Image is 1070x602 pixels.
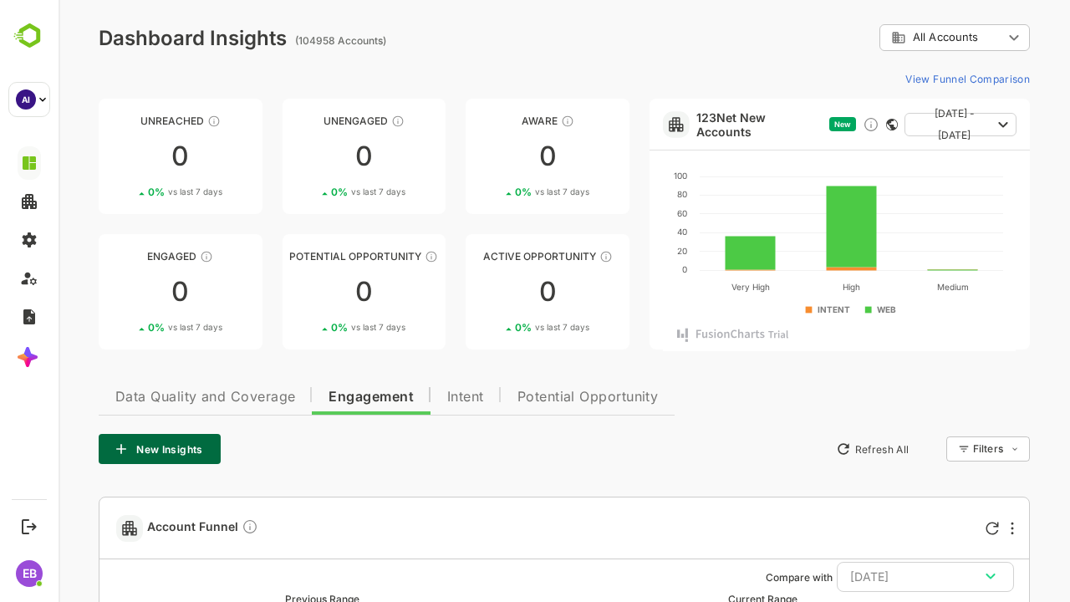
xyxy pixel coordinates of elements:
[619,246,629,256] text: 20
[619,189,629,199] text: 80
[16,560,43,587] div: EB
[833,30,945,45] div: All Accounts
[293,186,347,198] span: vs last 7 days
[952,522,955,535] div: More
[40,278,204,305] div: 0
[273,186,347,198] div: 0 %
[110,186,164,198] span: vs last 7 days
[407,99,571,214] a: AwareThese accounts have just entered the buying cycle and need further nurturing00%vs last 7 days
[110,321,164,334] span: vs last 7 days
[224,234,388,349] a: Potential OpportunityThese accounts are MQAs and can be passed on to Inside Sales00%vs last 7 days
[784,282,802,293] text: High
[407,278,571,305] div: 0
[778,562,955,592] button: [DATE]
[366,250,380,263] div: These accounts are MQAs and can be passed on to Inside Sales
[846,113,958,136] button: [DATE] - [DATE]
[407,250,571,263] div: Active Opportunity
[624,264,629,274] text: 0
[407,143,571,170] div: 0
[40,115,204,127] div: Unreached
[270,390,355,404] span: Engagement
[840,65,971,92] button: View Funnel Comparison
[792,566,942,588] div: [DATE]
[859,103,933,146] span: [DATE] - [DATE]
[40,234,204,349] a: EngagedThese accounts are warm, further nurturing would qualify them to MQAs00%vs last 7 days
[854,31,920,43] span: All Accounts
[40,99,204,214] a: UnreachedThese accounts have not been engaged with for a defined time period00%vs last 7 days
[456,186,531,198] div: 0 %
[828,119,839,130] div: This card does not support filter and segments
[57,390,237,404] span: Data Quality and Coverage
[40,143,204,170] div: 0
[459,390,600,404] span: Potential Opportunity
[141,250,155,263] div: These accounts are warm, further nurturing would qualify them to MQAs
[224,250,388,263] div: Potential Opportunity
[183,518,200,538] div: Compare Funnel to any previous dates, and click on any plot in the current funnel to view the det...
[8,20,51,52] img: BambooboxLogoMark.f1c84d78b4c51b1a7b5f700c9845e183.svg
[40,250,204,263] div: Engaged
[821,22,971,54] div: All Accounts
[407,234,571,349] a: Active OpportunityThese accounts have open opportunities which might be at any of the Sales Stage...
[804,116,821,133] div: Discover new ICP-fit accounts showing engagement — via intent surges, anonymous website visits, L...
[89,518,200,538] span: Account Funnel
[293,321,347,334] span: vs last 7 days
[673,282,711,293] text: Very High
[18,515,40,538] button: Logout
[224,143,388,170] div: 0
[638,110,764,139] a: 123Net New Accounts
[40,434,162,464] button: New Insights
[502,115,516,128] div: These accounts have just entered the buying cycle and need further nurturing
[89,186,164,198] div: 0 %
[89,321,164,334] div: 0 %
[915,442,945,455] div: Filters
[389,390,425,404] span: Intent
[707,571,774,584] ag: Compare with
[237,34,333,47] ag: (104958 Accounts)
[619,208,629,218] text: 60
[273,321,347,334] div: 0 %
[40,26,228,50] div: Dashboard Insights
[913,434,971,464] div: Filters
[149,115,162,128] div: These accounts have not been engaged with for a defined time period
[224,99,388,214] a: UnengagedThese accounts have not shown enough engagement and need nurturing00%vs last 7 days
[476,321,531,334] span: vs last 7 days
[927,522,940,535] div: Refresh
[541,250,554,263] div: These accounts have open opportunities which might be at any of the Sales Stages
[224,278,388,305] div: 0
[776,120,792,129] span: New
[476,186,531,198] span: vs last 7 days
[770,436,858,462] button: Refresh All
[456,321,531,334] div: 0 %
[224,115,388,127] div: Unengaged
[16,89,36,110] div: AI
[615,171,629,181] text: 100
[619,227,629,237] text: 40
[407,115,571,127] div: Aware
[879,282,910,292] text: Medium
[333,115,346,128] div: These accounts have not shown enough engagement and need nurturing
